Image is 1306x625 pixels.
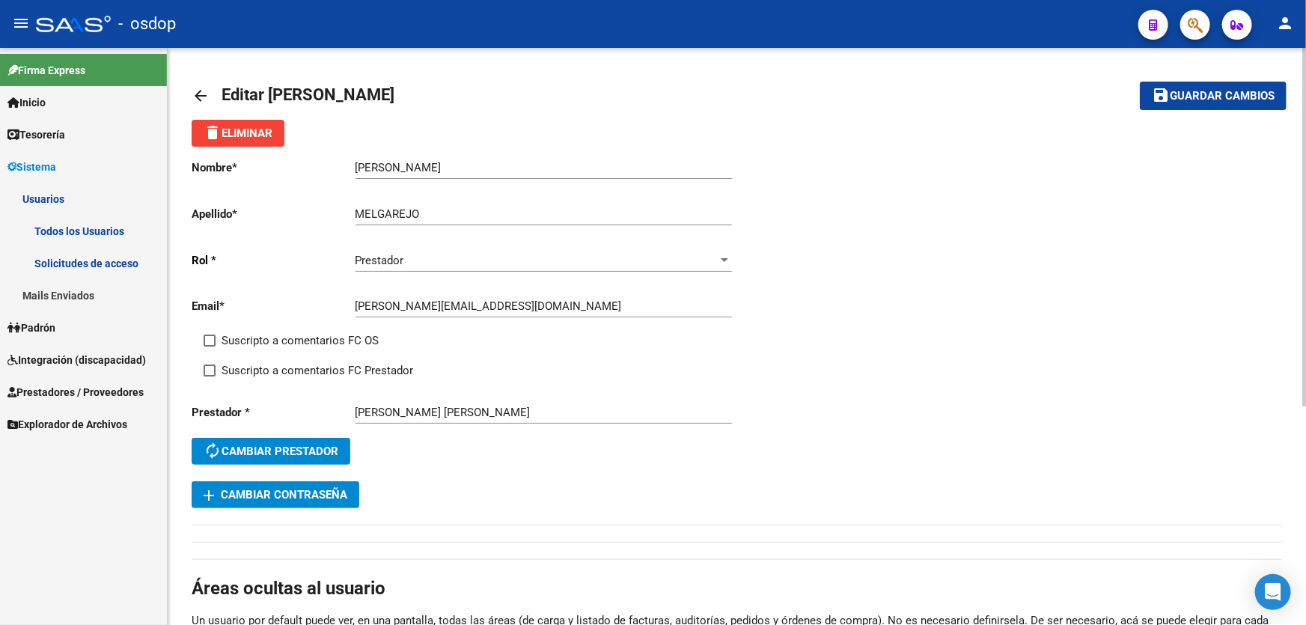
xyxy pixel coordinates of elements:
p: Nombre [192,159,356,176]
h1: Áreas ocultas al usuario [192,576,1282,600]
span: - osdop [118,7,176,40]
p: Rol * [192,252,356,269]
mat-icon: save [1152,86,1170,104]
span: Editar [PERSON_NAME] [222,85,394,104]
button: Cambiar Contraseña [192,481,359,508]
span: Prestadores / Proveedores [7,384,144,400]
span: Integración (discapacidad) [7,352,146,368]
p: Email [192,298,356,314]
button: Eliminar [192,120,284,147]
span: Cambiar prestador [204,445,338,458]
span: Guardar cambios [1170,90,1275,103]
mat-icon: delete [204,124,222,141]
mat-icon: menu [12,14,30,32]
span: Padrón [7,320,55,336]
span: Inicio [7,94,46,111]
span: Suscripto a comentarios FC Prestador [222,362,413,379]
p: Prestador * [192,404,356,421]
span: Eliminar [204,126,272,140]
div: Open Intercom Messenger [1255,574,1291,610]
span: Prestador [356,254,404,267]
mat-icon: person [1276,14,1294,32]
span: Sistema [7,159,56,175]
mat-icon: arrow_back [192,87,210,105]
span: Tesorería [7,126,65,143]
span: Cambiar Contraseña [204,488,347,501]
span: Firma Express [7,62,85,79]
span: Suscripto a comentarios FC OS [222,332,379,350]
mat-icon: add [200,487,218,504]
p: Apellido [192,206,356,222]
button: Cambiar prestador [192,438,350,465]
span: Explorador de Archivos [7,416,127,433]
button: Guardar cambios [1140,82,1287,109]
mat-icon: autorenew [204,442,222,460]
